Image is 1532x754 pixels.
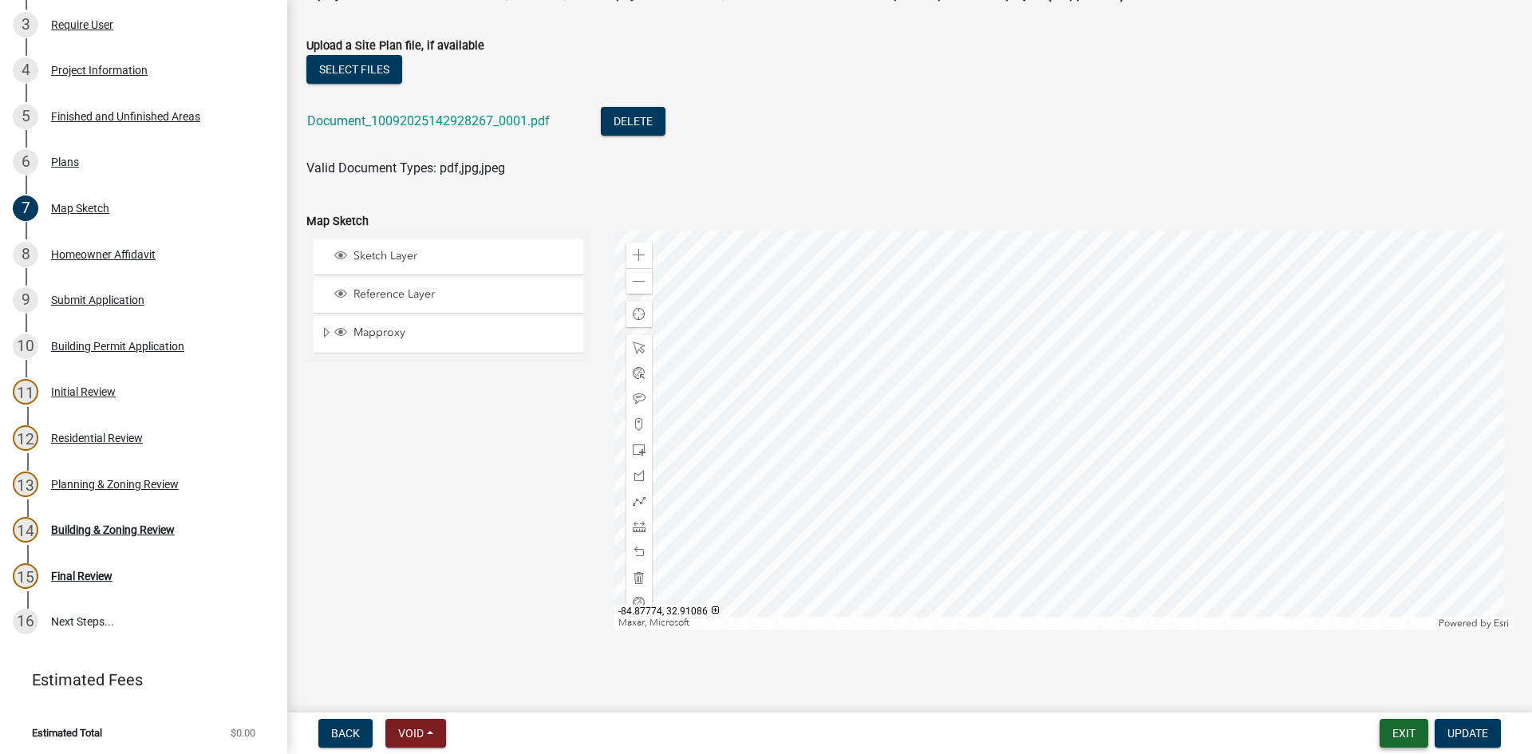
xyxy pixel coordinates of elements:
[306,160,505,176] span: Valid Document Types: pdf,jpg,jpeg
[51,479,179,490] div: Planning & Zoning Review
[331,727,360,740] span: Back
[13,472,38,497] div: 13
[13,104,38,129] div: 5
[307,113,550,128] a: Document_10092025142928267_0001.pdf
[332,326,578,341] div: Mapproxy
[614,617,1435,630] div: Maxar, Microsoft
[318,719,373,748] button: Back
[601,115,665,130] wm-modal-confirm: Delete Document
[13,609,38,634] div: 16
[51,432,143,444] div: Residential Review
[1380,719,1428,748] button: Exit
[601,107,665,136] button: Delete
[314,239,583,275] li: Sketch Layer
[51,19,113,30] div: Require User
[13,425,38,451] div: 12
[320,326,332,342] span: Expand
[51,386,116,397] div: Initial Review
[51,65,148,76] div: Project Information
[306,55,402,84] button: Select files
[312,235,585,357] ul: Layer List
[13,563,38,589] div: 15
[306,216,369,227] label: Map Sketch
[306,41,484,52] label: Upload a Site Plan file, if available
[349,249,578,263] span: Sketch Layer
[349,326,578,340] span: Mapproxy
[13,149,38,175] div: 6
[32,728,102,738] span: Estimated Total
[13,57,38,83] div: 4
[13,287,38,313] div: 9
[398,727,424,740] span: Void
[314,316,583,353] li: Mapproxy
[13,379,38,405] div: 11
[13,664,262,696] a: Estimated Fees
[51,156,79,168] div: Plans
[51,294,144,306] div: Submit Application
[51,249,156,260] div: Homeowner Affidavit
[626,268,652,294] div: Zoom out
[332,287,578,303] div: Reference Layer
[349,287,578,302] span: Reference Layer
[51,111,200,122] div: Finished and Unfinished Areas
[1435,617,1513,630] div: Powered by
[626,302,652,327] div: Find my location
[13,195,38,221] div: 7
[13,12,38,38] div: 3
[13,242,38,267] div: 8
[51,203,109,214] div: Map Sketch
[1447,727,1488,740] span: Update
[51,341,184,352] div: Building Permit Application
[51,570,113,582] div: Final Review
[314,278,583,314] li: Reference Layer
[626,243,652,268] div: Zoom in
[13,334,38,359] div: 10
[231,728,255,738] span: $0.00
[1494,618,1509,629] a: Esri
[385,719,446,748] button: Void
[13,517,38,543] div: 14
[1435,719,1501,748] button: Update
[51,524,175,535] div: Building & Zoning Review
[332,249,578,265] div: Sketch Layer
